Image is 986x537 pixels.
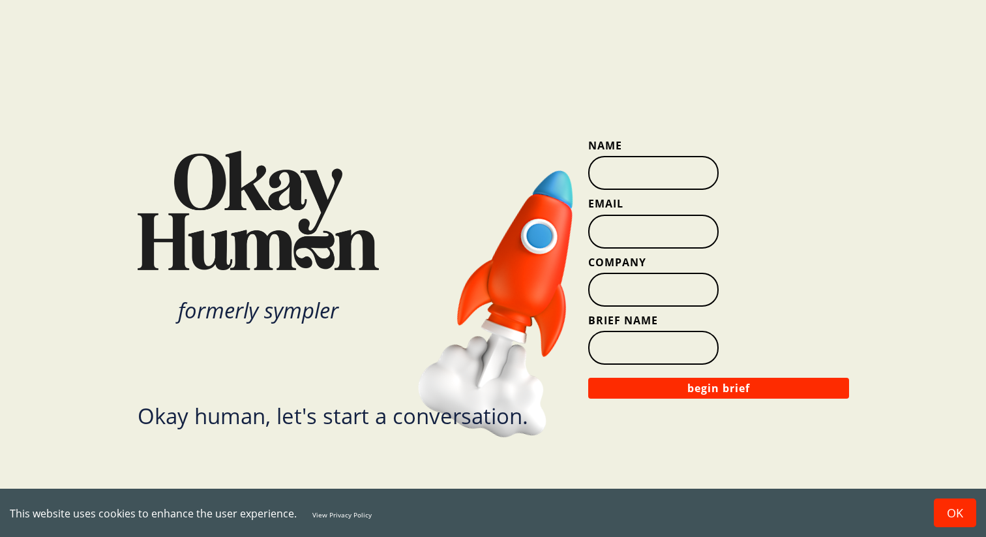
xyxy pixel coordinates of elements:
[312,510,372,519] a: View Privacy Policy
[588,255,849,269] label: Company
[138,405,528,427] div: Okay human, let's start a conversation.
[934,499,976,527] button: Accept cookies
[10,506,914,521] div: This website uses cookies to enhance the user experience.
[138,299,379,321] div: formerly sympler
[588,378,849,399] button: begin brief
[407,147,631,455] img: Rocket Ship
[588,313,849,328] label: Brief Name
[138,151,444,322] a: Okay Human Logoformerly sympler
[138,151,379,271] img: Okay Human Logo
[588,196,849,211] label: Email
[588,138,849,153] label: Name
